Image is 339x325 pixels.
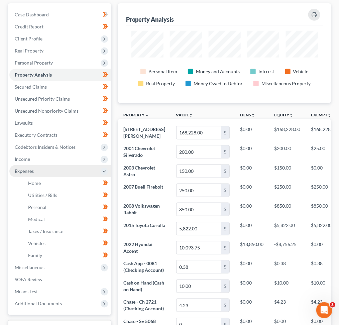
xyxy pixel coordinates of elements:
span: Real Property [15,48,43,53]
iframe: Intercom live chat [316,302,332,318]
td: $0.00 [235,123,269,142]
td: $5,822.00 [269,219,306,238]
div: Money and Accounts [196,68,240,75]
span: 3 [330,302,335,308]
input: 0.00 [177,145,221,158]
i: unfold_more [328,113,332,117]
span: Vehicles [28,240,45,246]
span: Cash on Hand (Cash on Hand) [123,280,164,292]
td: $4.23 [269,296,306,315]
input: 0.00 [177,280,221,293]
span: Personal [28,204,46,210]
span: Home [28,180,41,186]
a: Property expand_less [123,112,149,117]
a: Family [23,249,111,261]
span: Chase - Ch 2721 (Checking Account) [123,299,164,311]
td: $18,850.00 [235,238,269,257]
a: Executory Contracts [9,129,111,141]
i: unfold_more [290,113,294,117]
span: Unsecured Nonpriority Claims [15,108,79,114]
div: $ [221,203,229,216]
a: Home [23,177,111,189]
td: $200.00 [269,142,306,161]
td: $0.00 [235,257,269,277]
input: 0.00 [177,222,221,235]
a: SOFA Review [9,274,111,286]
span: Means Test [15,289,38,294]
i: expand_less [145,113,149,117]
div: $ [221,145,229,158]
div: Money Owed to Debtor [194,80,243,87]
span: Utilities / Bills [28,192,57,198]
span: Taxes / Insurance [28,228,63,234]
div: $ [221,299,229,312]
span: Additional Documents [15,301,62,306]
span: 2015 Toyota Corolla [123,222,165,228]
input: 0.00 [177,165,221,178]
a: Case Dashboard [9,9,111,21]
span: Expenses [15,168,34,174]
a: Lawsuits [9,117,111,129]
div: Personal Item [148,68,177,75]
a: Unsecured Priority Claims [9,93,111,105]
td: $0.00 [235,219,269,238]
a: Personal [23,201,111,213]
td: $168,228.00 [269,123,306,142]
a: Equityunfold_more [274,112,294,117]
div: $ [221,222,229,235]
div: Interest [258,68,274,75]
div: $ [221,165,229,178]
div: Real Property [146,80,175,87]
div: $ [221,280,229,293]
span: Cash App - 0081 (Checking Account) [123,260,164,273]
span: Property Analysis [15,72,52,78]
input: 0.00 [177,260,221,273]
td: -$8,756.25 [269,238,306,257]
td: $0.00 [235,296,269,315]
div: Miscellaneous Property [261,80,311,87]
span: Secured Claims [15,84,47,90]
span: Lawsuits [15,120,33,126]
td: $10.00 [269,277,306,296]
a: Valueunfold_more [176,112,193,117]
span: 2007 Buell Firebolt [123,184,163,190]
span: SOFA Review [15,277,42,282]
a: Credit Report [9,21,111,33]
div: $ [221,126,229,139]
a: Liensunfold_more [240,112,255,117]
i: unfold_more [251,113,255,117]
input: 0.00 [177,126,221,139]
span: Income [15,156,30,162]
td: $0.00 [235,181,269,200]
td: $850.00 [269,200,306,219]
a: Exemptunfold_more [311,112,332,117]
div: $ [221,260,229,273]
span: 2001 Chevrolet Silverado [123,145,155,158]
a: Medical [23,213,111,225]
input: 0.00 [177,241,221,254]
span: Credit Report [15,24,43,29]
span: Medical [28,216,45,222]
span: Personal Property [15,60,53,66]
a: Property Analysis [9,69,111,81]
span: Case Dashboard [15,12,49,17]
span: Miscellaneous [15,264,44,270]
div: $ [221,184,229,197]
td: $0.00 [235,277,269,296]
span: Client Profile [15,36,42,41]
td: $250.00 [269,181,306,200]
div: Property Analysis [126,15,174,23]
a: Utilities / Bills [23,189,111,201]
span: 2022 Hyundai Accent [123,241,153,254]
span: 2003 Chevrolet Astro [123,165,155,177]
a: Secured Claims [9,81,111,93]
span: [STREET_ADDRESS][PERSON_NAME] [123,126,165,139]
td: $0.38 [269,257,306,277]
span: Codebtors Insiders & Notices [15,144,76,150]
input: 0.00 [177,203,221,216]
input: 0.00 [177,299,221,312]
i: unfold_more [189,113,193,117]
td: $150.00 [269,161,306,181]
input: 0.00 [177,184,221,197]
div: Vehicle [293,68,309,75]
